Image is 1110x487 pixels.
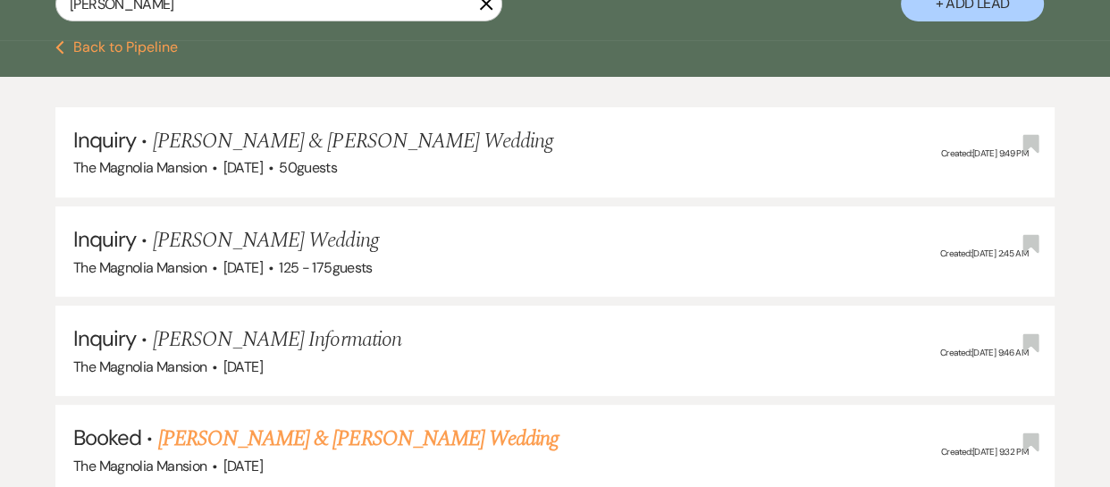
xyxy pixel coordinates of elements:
[73,457,206,475] span: The Magnolia Mansion
[153,323,401,356] span: [PERSON_NAME] Information
[223,357,263,376] span: [DATE]
[223,158,263,177] span: [DATE]
[55,40,178,55] button: Back to Pipeline
[73,424,141,451] span: Booked
[73,158,206,177] span: The Magnolia Mansion
[73,258,206,277] span: The Magnolia Mansion
[73,357,206,376] span: The Magnolia Mansion
[153,224,379,256] span: [PERSON_NAME] Wedding
[73,324,136,352] span: Inquiry
[223,457,263,475] span: [DATE]
[941,148,1028,160] span: Created: [DATE] 9:49 PM
[279,258,372,277] span: 125 - 175 guests
[153,125,553,157] span: [PERSON_NAME] & [PERSON_NAME] Wedding
[158,423,559,455] a: [PERSON_NAME] & [PERSON_NAME] Wedding
[223,258,263,277] span: [DATE]
[73,126,136,154] span: Inquiry
[940,347,1028,358] span: Created: [DATE] 9:46 AM
[941,446,1028,458] span: Created: [DATE] 9:32 PM
[279,158,337,177] span: 50 guests
[940,248,1028,259] span: Created: [DATE] 2:45 AM
[73,225,136,253] span: Inquiry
